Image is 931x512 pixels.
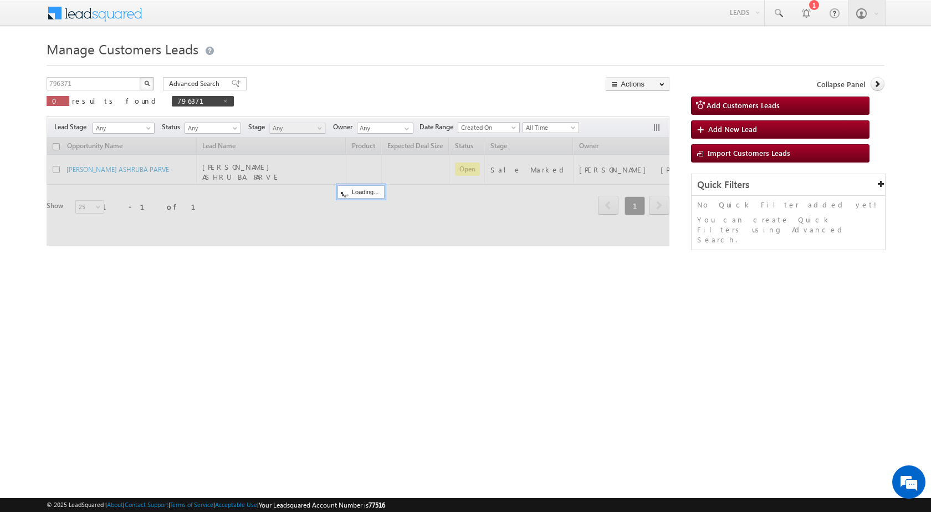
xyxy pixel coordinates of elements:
[93,123,151,133] span: Any
[162,122,185,132] span: Status
[708,124,757,134] span: Add New Lead
[369,501,385,509] span: 77516
[259,501,385,509] span: Your Leadsquared Account Number is
[458,123,516,133] span: Created On
[185,123,241,134] a: Any
[458,122,520,133] a: Created On
[58,58,186,73] div: Chat with us now
[151,342,201,357] em: Start Chat
[19,58,47,73] img: d_60004797649_company_0_60004797649
[270,123,323,133] span: Any
[144,80,150,86] img: Search
[523,123,576,133] span: All Time
[606,77,669,91] button: Actions
[817,79,865,89] span: Collapse Panel
[72,96,160,105] span: results found
[215,501,257,508] a: Acceptable Use
[398,123,412,134] a: Show All Items
[125,501,168,508] a: Contact Support
[708,148,790,158] span: Import Customers Leads
[337,185,385,199] div: Loading...
[185,123,238,133] span: Any
[523,122,579,133] a: All Time
[177,96,217,105] span: 796371
[93,123,155,134] a: Any
[107,501,123,508] a: About
[170,501,213,508] a: Terms of Service
[692,174,885,196] div: Quick Filters
[14,103,202,332] textarea: Type your message and hit 'Enter'
[269,123,326,134] a: Any
[357,123,413,134] input: Type to Search
[420,122,458,132] span: Date Range
[333,122,357,132] span: Owner
[47,40,198,58] span: Manage Customers Leads
[52,96,64,105] span: 0
[47,500,385,510] span: © 2025 LeadSquared | | | | |
[248,122,269,132] span: Stage
[707,100,780,110] span: Add Customers Leads
[697,215,879,245] p: You can create Quick Filters using Advanced Search.
[182,6,208,32] div: Minimize live chat window
[54,122,91,132] span: Lead Stage
[697,200,879,210] p: No Quick Filter added yet!
[169,79,223,89] span: Advanced Search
